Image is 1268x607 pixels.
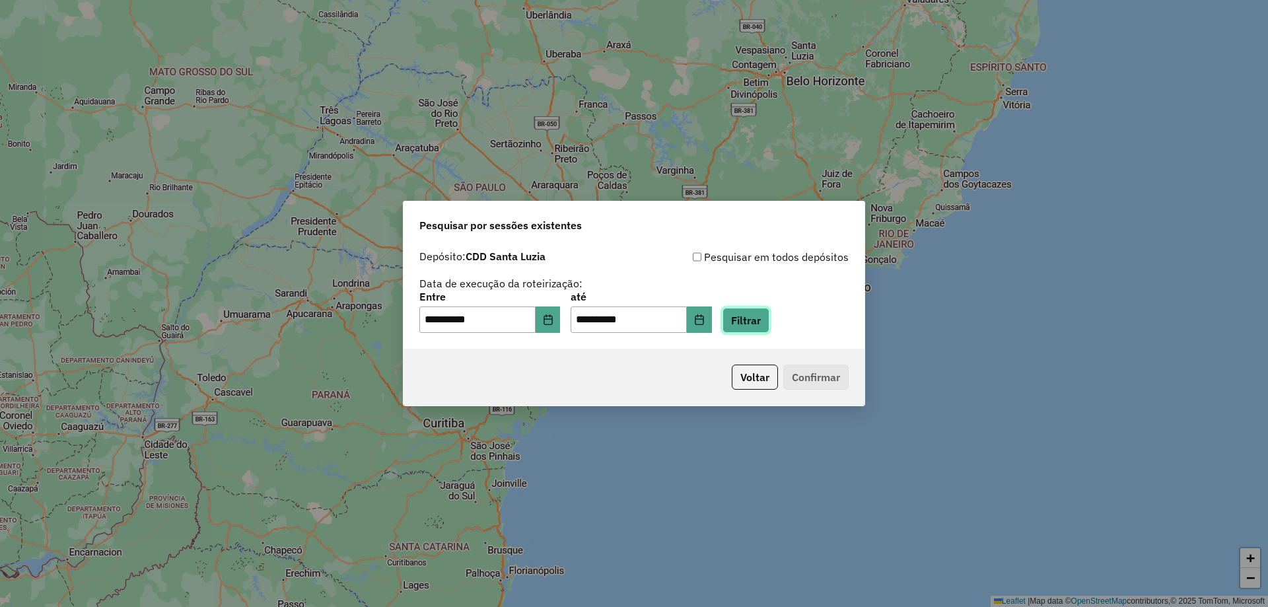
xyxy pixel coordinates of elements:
strong: CDD Santa Luzia [466,250,546,263]
button: Choose Date [687,306,712,333]
span: Pesquisar por sessões existentes [419,217,582,233]
button: Filtrar [722,308,769,333]
label: Depósito: [419,248,546,264]
button: Voltar [732,365,778,390]
label: Entre [419,289,560,304]
button: Choose Date [536,306,561,333]
div: Pesquisar em todos depósitos [634,249,849,265]
label: até [571,289,711,304]
label: Data de execução da roteirização: [419,275,582,291]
